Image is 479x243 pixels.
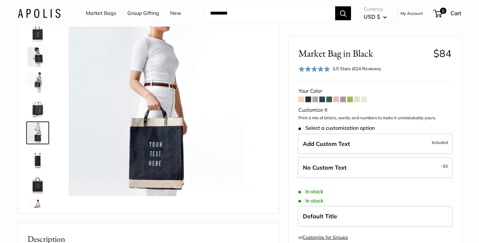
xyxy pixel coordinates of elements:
[26,46,49,68] a: Market Bag in Black
[205,6,335,20] input: Search...
[18,9,61,18] img: Apolis
[440,8,446,14] span: 0
[298,115,451,121] p: Print a mix of letters, words, and numbers to make it unmistakably yours.
[303,164,347,171] span: No Custom Text
[28,97,48,118] img: Market Bag in Black
[28,72,48,92] img: Market Bag in Black
[69,22,244,196] img: Market Bag in Black
[28,199,48,219] img: Market Bag in Black
[434,8,461,18] a: 0 Cart
[26,121,49,144] a: Market Bag in Black
[127,9,159,18] a: Group Gifting
[303,213,337,220] span: Default Title
[28,148,48,168] img: Market Bag in Black
[335,6,351,20] button: Search
[298,198,323,204] span: In stock
[298,206,453,227] label: Default Title
[298,105,451,115] div: Customize It
[28,123,48,143] img: Market Bag in Black
[298,133,453,154] label: Add Custom Text
[170,9,181,18] a: New
[400,9,423,17] a: My Account
[433,47,451,59] span: $84
[298,86,451,96] div: Your Color
[86,9,116,18] a: Market Bags
[303,234,348,240] a: Customize for Groups
[28,22,48,42] img: Market Bag in Black
[364,5,387,14] span: Currency
[26,172,49,195] a: description_Seal of authenticity printed on the backside of every bag.
[28,47,48,67] img: Market Bag in Black
[26,96,49,119] a: Market Bag in Black
[441,162,448,170] span: -
[26,147,49,170] a: Market Bag in Black
[298,47,429,59] span: Market Bag in Black
[364,13,380,20] span: USD $
[443,164,448,169] span: $5
[28,173,48,194] img: description_Seal of authenticity printed on the backside of every bag.
[432,138,448,146] span: Included
[298,64,381,73] div: 5.0 Stars (624 Reviews)
[450,10,461,16] span: Cart
[26,197,49,220] a: Market Bag in Black
[26,20,49,43] a: Market Bag in Black
[298,157,453,178] label: Leave Blank
[298,125,375,131] span: Select a customization option
[333,65,381,72] div: 5.0 Stars (624 Reviews)
[303,140,350,147] span: Add Custom Text
[298,233,348,242] div: or
[364,12,387,22] button: USD $
[26,71,49,94] a: Market Bag in Black
[298,189,323,195] span: In stock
